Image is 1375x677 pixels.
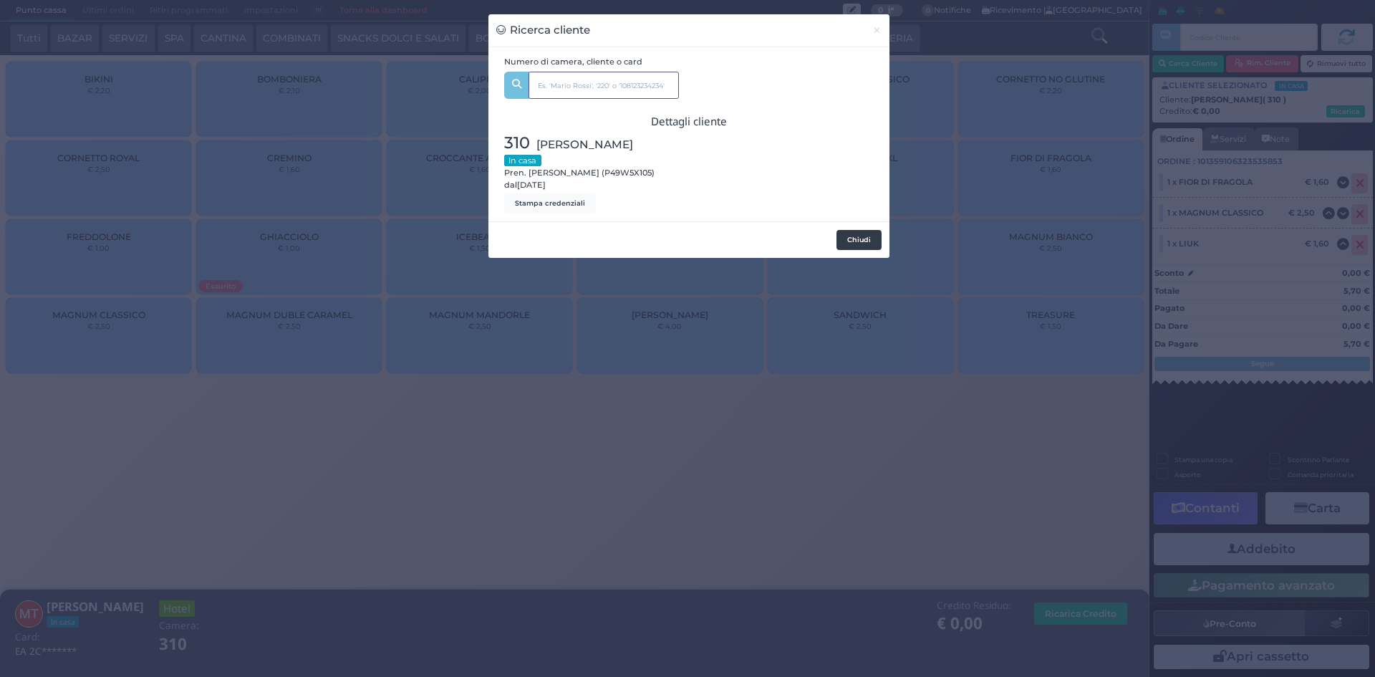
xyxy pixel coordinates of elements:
[872,22,882,38] span: ×
[496,22,590,39] h3: Ricerca cliente
[504,193,596,213] button: Stampa credenziali
[529,72,679,99] input: Es. 'Mario Rossi', '220' o '108123234234'
[864,14,889,47] button: Chiudi
[504,155,541,166] small: In casa
[504,115,874,128] h3: Dettagli cliente
[504,131,530,155] span: 310
[517,179,546,191] span: [DATE]
[536,136,633,153] span: [PERSON_NAME]
[504,56,642,68] label: Numero di camera, cliente o card
[836,230,882,250] button: Chiudi
[496,131,689,213] div: Pren. [PERSON_NAME] (P49W5X105) dal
